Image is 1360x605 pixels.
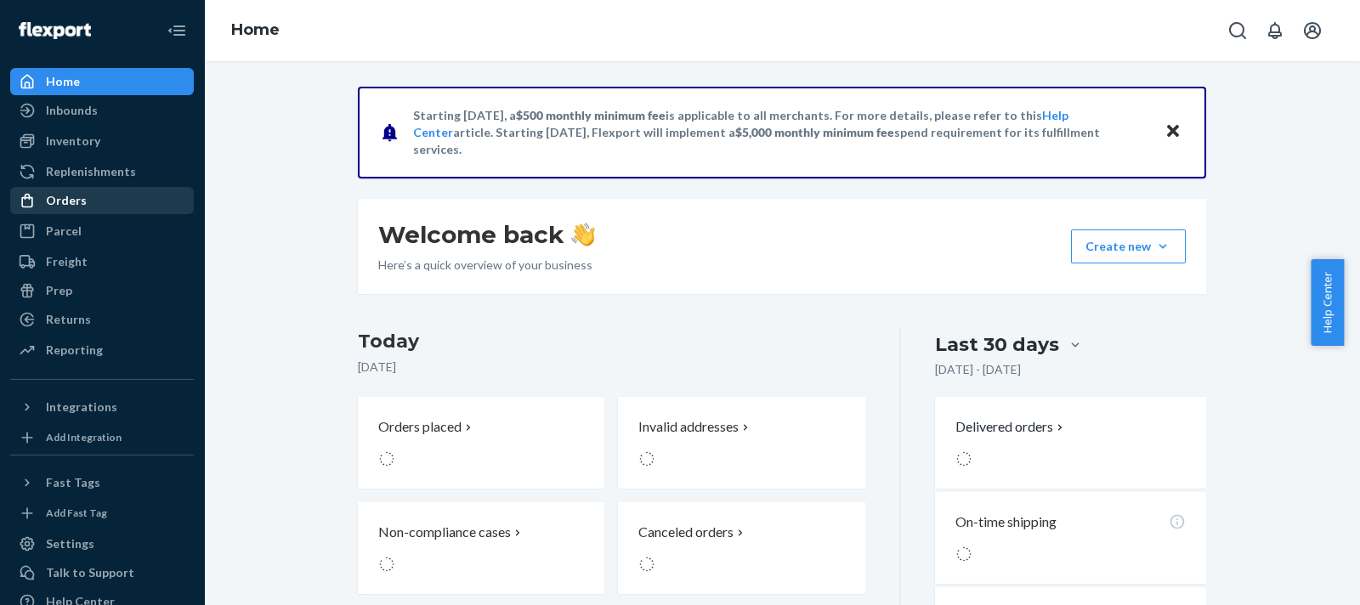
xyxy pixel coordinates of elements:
[935,361,1021,378] p: [DATE] - [DATE]
[10,336,194,364] a: Reporting
[1258,14,1292,48] button: Open notifications
[358,328,865,355] h3: Today
[46,311,91,328] div: Returns
[46,282,72,299] div: Prep
[218,6,293,55] ol: breadcrumbs
[1221,14,1255,48] button: Open Search Box
[413,107,1148,158] p: Starting [DATE], a is applicable to all merchants. For more details, please refer to this article...
[935,331,1059,358] div: Last 30 days
[10,187,194,214] a: Orders
[10,469,194,496] button: Fast Tags
[358,359,865,376] p: [DATE]
[46,399,117,416] div: Integrations
[358,502,604,594] button: Non-compliance cases
[1295,14,1329,48] button: Open account menu
[358,397,604,489] button: Orders placed
[516,108,666,122] span: $500 monthly minimum fee
[10,277,194,304] a: Prep
[10,530,194,557] a: Settings
[10,503,194,523] a: Add Fast Tag
[10,218,194,245] a: Parcel
[10,127,194,155] a: Inventory
[46,564,134,581] div: Talk to Support
[160,14,194,48] button: Close Navigation
[1162,120,1184,144] button: Close
[10,68,194,95] a: Home
[10,158,194,185] a: Replenishments
[10,97,194,124] a: Inbounds
[571,223,595,246] img: hand-wave emoji
[10,427,194,448] a: Add Integration
[231,20,280,39] a: Home
[955,512,1057,532] p: On-time shipping
[378,417,462,437] p: Orders placed
[46,342,103,359] div: Reporting
[735,125,894,139] span: $5,000 monthly minimum fee
[618,502,864,594] button: Canceled orders
[46,253,88,270] div: Freight
[46,102,98,119] div: Inbounds
[46,73,80,90] div: Home
[10,306,194,333] a: Returns
[46,223,82,240] div: Parcel
[46,192,87,209] div: Orders
[378,523,511,542] p: Non-compliance cases
[46,430,122,444] div: Add Integration
[638,523,734,542] p: Canceled orders
[46,163,136,180] div: Replenishments
[46,474,100,491] div: Fast Tags
[1071,229,1186,263] button: Create new
[955,417,1067,437] button: Delivered orders
[46,506,107,520] div: Add Fast Tag
[10,559,194,586] a: Talk to Support
[10,248,194,275] a: Freight
[638,417,739,437] p: Invalid addresses
[618,397,864,489] button: Invalid addresses
[10,393,194,421] button: Integrations
[378,219,595,250] h1: Welcome back
[19,22,91,39] img: Flexport logo
[378,257,595,274] p: Here’s a quick overview of your business
[1311,259,1344,346] button: Help Center
[46,133,100,150] div: Inventory
[46,535,94,552] div: Settings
